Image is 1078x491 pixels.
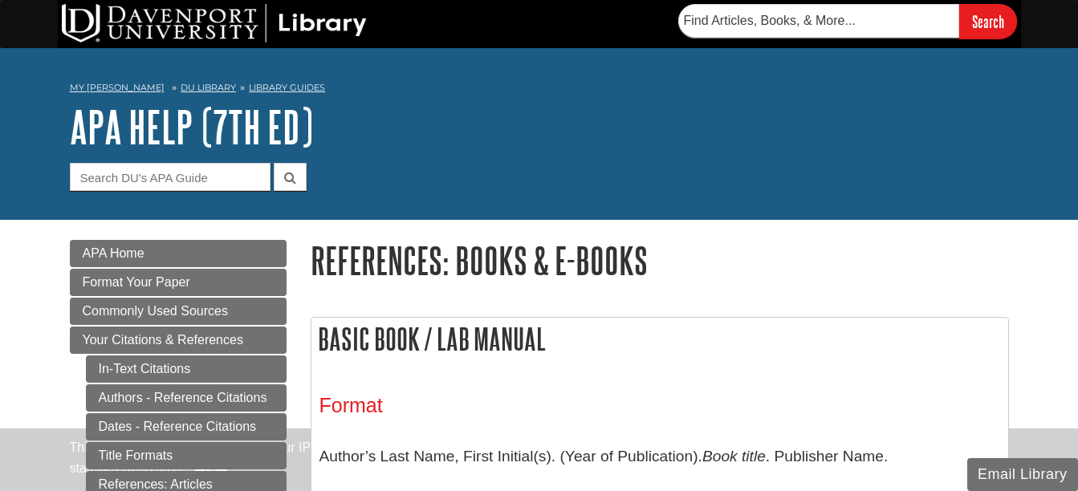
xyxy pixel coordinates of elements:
a: Your Citations & References [70,327,287,354]
h1: References: Books & E-books [311,240,1009,281]
i: Book title [702,448,766,465]
a: Library Guides [249,82,325,93]
a: Commonly Used Sources [70,298,287,325]
input: Search [959,4,1017,39]
nav: breadcrumb [70,77,1009,103]
h3: Format [319,394,1000,417]
a: Format Your Paper [70,269,287,296]
a: My [PERSON_NAME] [70,81,165,95]
input: Find Articles, Books, & More... [678,4,959,38]
h2: Basic Book / Lab Manual [311,318,1008,360]
img: DU Library [62,4,367,43]
a: In-Text Citations [86,355,287,383]
a: DU Library [181,82,236,93]
a: Dates - Reference Citations [86,413,287,440]
a: APA Help (7th Ed) [70,102,313,152]
span: Your Citations & References [83,333,243,347]
a: Title Formats [86,442,287,469]
p: Author’s Last Name, First Initial(s). (Year of Publication). . Publisher Name. [319,433,1000,480]
span: APA Home [83,246,144,260]
a: APA Home [70,240,287,267]
button: Email Library [967,458,1078,491]
input: Search DU's APA Guide [70,163,271,191]
a: Authors - Reference Citations [86,384,287,412]
span: Format Your Paper [83,275,190,289]
span: Commonly Used Sources [83,304,228,318]
form: Searches DU Library's articles, books, and more [678,4,1017,39]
